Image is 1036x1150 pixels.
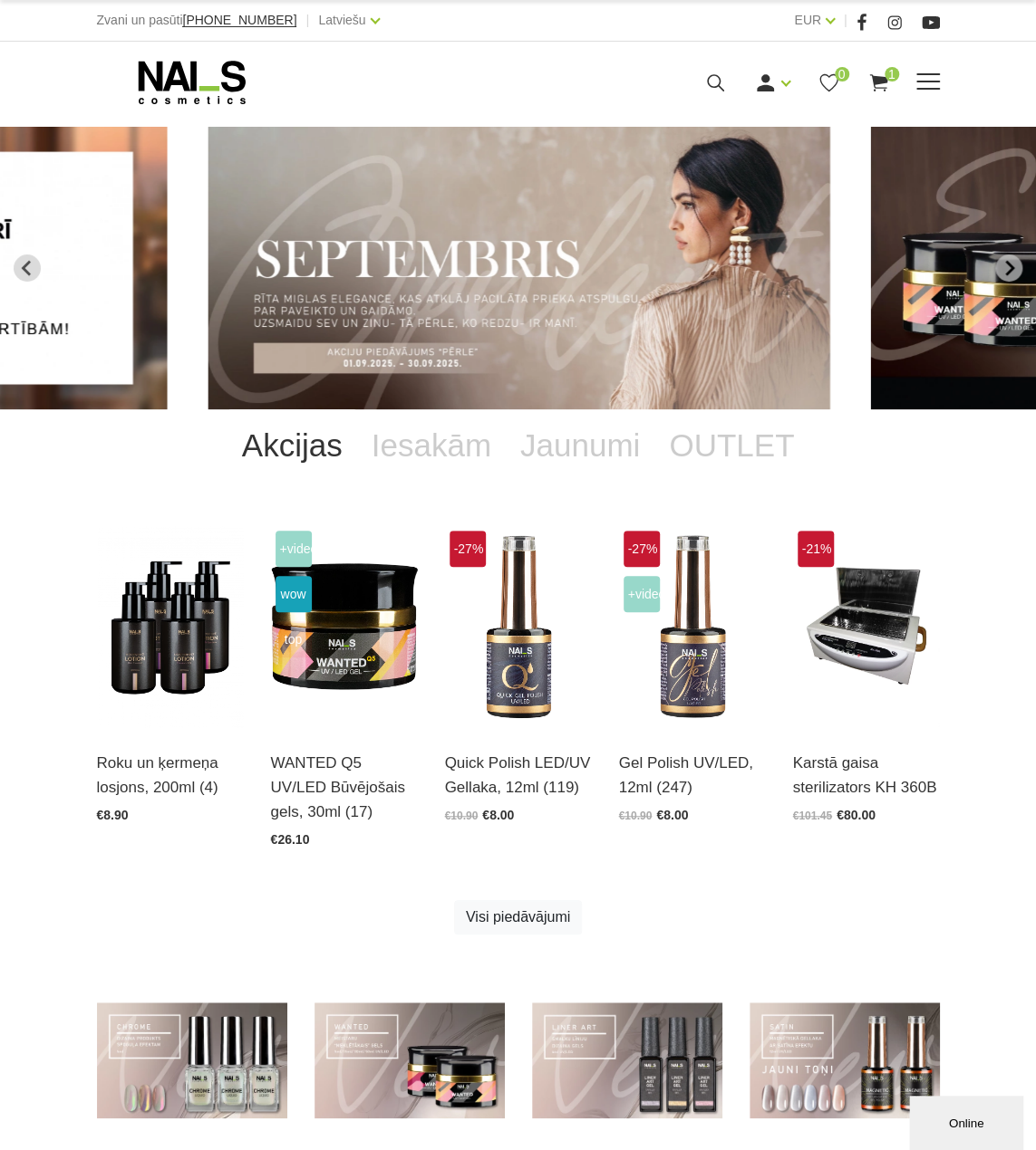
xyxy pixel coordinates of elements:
span: -21% [798,531,834,567]
img: Ilgnoturīga, intensīvi pigmentēta gellaka. Viegli klājas, lieliski žūst, nesaraujas, neatkāpjas n... [619,526,766,728]
span: -27% [450,531,486,567]
span: | [305,9,309,32]
a: Jaunumi [506,409,654,482]
a: Roku un ķermeņa losjons, 200ml (4) [97,751,244,800]
button: Previous slide [14,254,41,282]
a: Gel Polish UV/LED, 12ml (247) [619,751,766,800]
span: €10.90 [445,810,479,822]
div: Zvani un pasūti [97,9,297,32]
span: [PHONE_NUMBER] [182,13,296,27]
a: OUTLET [654,409,808,482]
a: Karstā gaisa sterilizators KH 360B [793,751,940,800]
a: Iesakām [357,409,506,482]
a: [PHONE_NUMBER] [182,14,296,27]
a: WANTED Q5 UV/LED Būvējošais gels, 30ml (17) [271,751,418,825]
a: 0 [818,72,840,94]
a: Latviešu [318,9,365,31]
a: Quick Polish LED/UV Gellaka, 12ml (119) [445,751,592,800]
span: -27% [624,531,660,567]
span: €8.90 [97,808,129,822]
img: BAROJOŠS roku un ķermeņa LOSJONSBALI COCONUT barojošs roku un ķermeņa losjons paredzēts jebkura t... [97,526,244,728]
a: Akcijas [228,409,357,482]
li: 3 of 12 [208,127,829,409]
img: Ātri, ērti un vienkārši!Intensīvi pigmentēta gellaka, kas perfekti klājas arī vienā slānī, tādā v... [445,526,592,728]
span: €26.10 [271,832,310,847]
span: €8.00 [656,808,688,822]
span: wow [276,576,312,612]
button: Next slide [995,254,1022,282]
a: EUR [794,9,821,31]
span: +Video [624,576,660,612]
a: 1 [867,72,890,94]
span: €8.00 [482,808,514,822]
span: 0 [835,67,849,81]
span: +Video [276,531,312,567]
span: €10.90 [619,810,653,822]
span: top [276,621,312,657]
iframe: chat widget [909,1092,1027,1150]
a: Visi piedāvājumi [454,900,582,934]
img: Gels WANTED NAILS cosmetics tehniķu komanda ir radījusi gelu, kas ilgi jau ir katra meistara mekl... [271,526,418,728]
span: €80.00 [837,808,876,822]
span: 1 [885,67,899,81]
span: | [844,9,847,32]
img: Karstā gaisa sterilizatoru var izmantot skaistumkopšanas salonos, manikīra kabinetos, ēdināšanas ... [793,526,940,728]
span: €101.45 [793,810,832,822]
